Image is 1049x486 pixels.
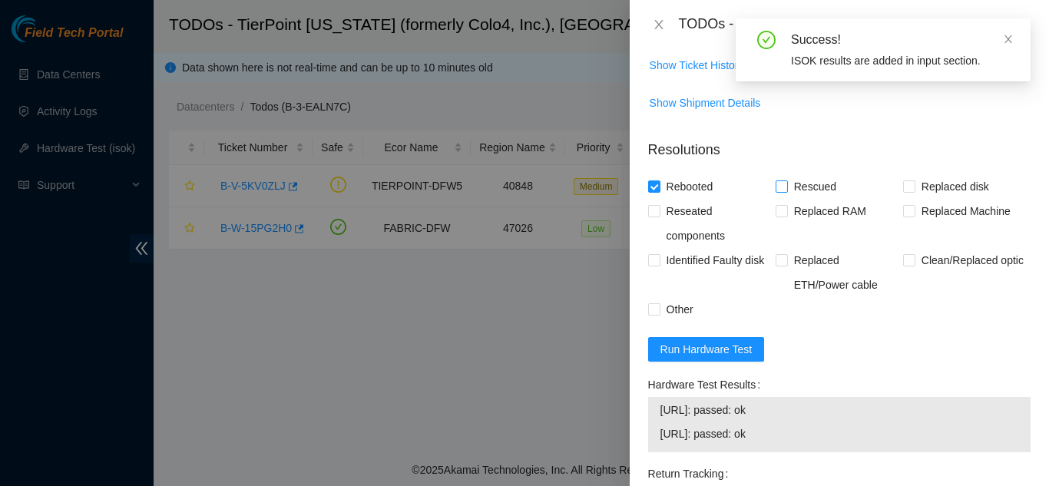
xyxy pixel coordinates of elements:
span: [URL]: passed: ok [660,402,1018,418]
div: Success! [791,31,1012,49]
p: Resolutions [648,127,1031,160]
span: Replaced RAM [788,199,872,223]
span: Run Hardware Test [660,341,753,358]
span: Replaced ETH/Power cable [788,248,903,297]
label: Return Tracking [648,461,735,486]
span: check-circle [757,31,776,49]
label: Hardware Test Results [648,372,766,397]
button: Show Ticket History [649,53,745,78]
span: Reseated components [660,199,776,248]
span: Replaced disk [915,174,995,199]
span: [URL]: passed: ok [660,425,1018,442]
span: Other [660,297,700,322]
span: Rebooted [660,174,720,199]
span: Clean/Replaced optic [915,248,1030,273]
div: ISOK results are added in input section. [791,52,1012,69]
span: close [653,18,665,31]
span: Show Shipment Details [650,94,761,111]
span: Rescued [788,174,842,199]
button: Show Shipment Details [649,91,762,115]
span: Show Ticket History [650,57,744,74]
div: TODOs - Description - B-W-15PG2H0 [679,12,1031,37]
span: Identified Faulty disk [660,248,771,273]
span: close [1003,34,1014,45]
button: Close [648,18,670,32]
span: Replaced Machine [915,199,1017,223]
button: Run Hardware Test [648,337,765,362]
